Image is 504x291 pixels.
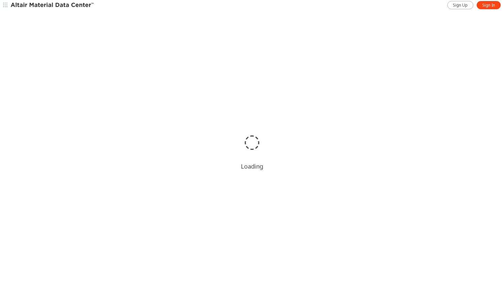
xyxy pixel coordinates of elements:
[453,3,468,8] span: Sign Up
[482,3,495,8] span: Sign In
[11,2,95,9] img: Altair Material Data Center
[447,1,473,9] a: Sign Up
[477,1,501,9] a: Sign In
[241,162,263,170] div: Loading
